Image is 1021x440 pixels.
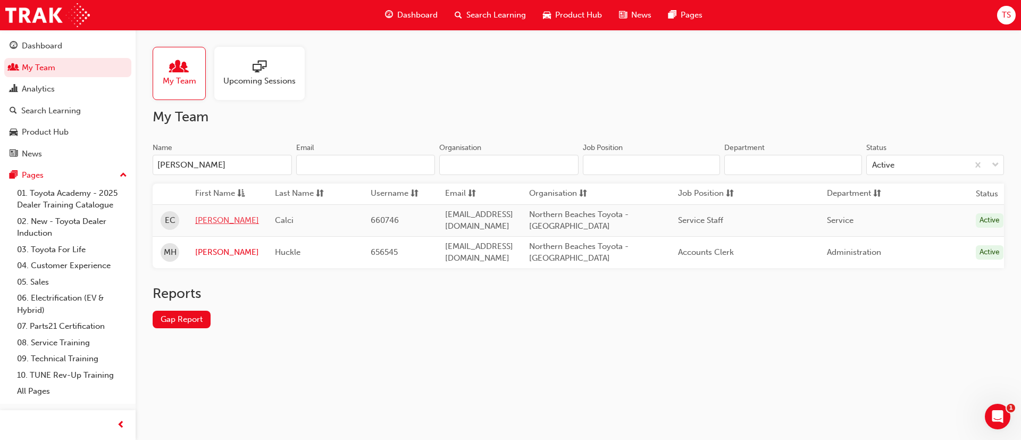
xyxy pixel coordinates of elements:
[13,318,131,335] a: 07. Parts21 Certification
[827,187,871,201] span: Department
[117,419,125,432] span: prev-icon
[992,159,999,172] span: down-icon
[4,144,131,164] a: News
[529,187,577,201] span: Organisation
[275,187,314,201] span: Last Name
[4,101,131,121] a: Search Learning
[610,4,660,26] a: news-iconNews
[153,285,1004,302] h2: Reports
[678,247,734,257] span: Accounts Clerk
[583,143,623,153] div: Job Position
[13,258,131,274] a: 04. Customer Experience
[275,247,300,257] span: Huckle
[583,155,721,175] input: Job Position
[10,171,18,180] span: pages-icon
[371,247,398,257] span: 656545
[13,185,131,213] a: 01. Toyota Academy - 2025 Dealer Training Catalogue
[985,404,1010,429] iframe: Intercom live chat
[275,215,294,225] span: Calci
[4,36,131,56] a: Dashboard
[13,367,131,384] a: 10. TUNE Rev-Up Training
[4,34,131,165] button: DashboardMy TeamAnalyticsSearch LearningProduct HubNews
[10,150,18,159] span: news-icon
[468,187,476,201] span: sorting-icon
[529,210,629,231] span: Northern Beaches Toyota - [GEOGRAPHIC_DATA]
[579,187,587,201] span: sorting-icon
[10,63,18,73] span: people-icon
[13,351,131,367] a: 09. Technical Training
[371,187,429,201] button: Usernamesorting-icon
[976,213,1003,228] div: Active
[22,40,62,52] div: Dashboard
[4,58,131,78] a: My Team
[555,9,602,21] span: Product Hub
[153,109,1004,126] h2: My Team
[543,9,551,22] span: car-icon
[466,9,526,21] span: Search Learning
[195,187,254,201] button: First Nameasc-icon
[724,143,765,153] div: Department
[445,210,513,231] span: [EMAIL_ADDRESS][DOMAIN_NAME]
[223,75,296,87] span: Upcoming Sessions
[1007,404,1015,412] span: 1
[397,9,438,21] span: Dashboard
[4,79,131,99] a: Analytics
[872,159,894,171] div: Active
[253,60,266,75] span: sessionType_ONLINE_URL-icon
[195,246,259,259] a: [PERSON_NAME]
[827,187,885,201] button: Departmentsorting-icon
[529,187,588,201] button: Organisationsorting-icon
[153,155,292,175] input: Name
[866,143,886,153] div: Status
[275,187,333,201] button: Last Namesorting-icon
[13,290,131,318] a: 06. Electrification (EV & Hybrid)
[195,214,259,227] a: [PERSON_NAME]
[376,4,446,26] a: guage-iconDashboard
[316,187,324,201] span: sorting-icon
[619,9,627,22] span: news-icon
[10,128,18,137] span: car-icon
[10,106,17,116] span: search-icon
[22,169,44,181] div: Pages
[1002,9,1011,21] span: TS
[214,47,313,100] a: Upcoming Sessions
[237,187,245,201] span: asc-icon
[296,143,314,153] div: Email
[827,215,853,225] span: Service
[5,3,90,27] a: Trak
[153,143,172,153] div: Name
[631,9,651,21] span: News
[660,4,711,26] a: pages-iconPages
[22,126,69,138] div: Product Hub
[976,188,998,200] th: Status
[10,41,18,51] span: guage-icon
[4,165,131,185] button: Pages
[455,9,462,22] span: search-icon
[681,9,702,21] span: Pages
[371,215,399,225] span: 660746
[445,187,504,201] button: Emailsorting-icon
[163,75,196,87] span: My Team
[997,6,1016,24] button: TS
[724,155,862,175] input: Department
[13,383,131,400] a: All Pages
[13,274,131,290] a: 05. Sales
[296,155,436,175] input: Email
[726,187,734,201] span: sorting-icon
[668,9,676,22] span: pages-icon
[678,215,723,225] span: Service Staff
[873,187,881,201] span: sorting-icon
[678,187,737,201] button: Job Positionsorting-icon
[529,242,629,263] span: Northern Beaches Toyota - [GEOGRAPHIC_DATA]
[4,122,131,142] a: Product Hub
[21,105,81,117] div: Search Learning
[445,242,513,263] span: [EMAIL_ADDRESS][DOMAIN_NAME]
[13,213,131,242] a: 02. New - Toyota Dealer Induction
[534,4,610,26] a: car-iconProduct Hub
[411,187,419,201] span: sorting-icon
[13,335,131,351] a: 08. Service Training
[164,246,177,259] span: MH
[678,187,724,201] span: Job Position
[195,187,235,201] span: First Name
